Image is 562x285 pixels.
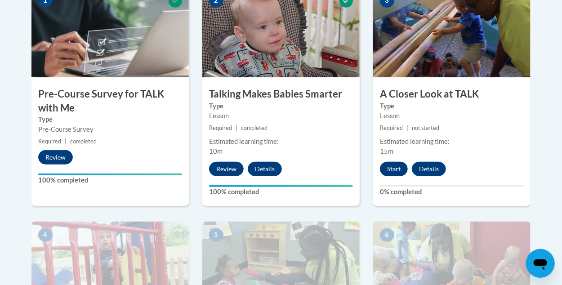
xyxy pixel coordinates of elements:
span: 4 [38,228,53,242]
span: Required [209,125,232,131]
span: | [406,125,408,131]
span: 10m [209,147,223,155]
div: Estimated learning time: [209,137,353,147]
label: 100% completed [209,187,353,197]
button: Start [380,162,408,176]
span: completed [241,125,268,131]
span: 6 [380,228,394,242]
button: Details [412,162,446,176]
button: Review [209,162,244,176]
div: Your progress [38,174,182,175]
div: Lesson [209,111,353,121]
h3: Pre-Course Survey for TALK with Me [31,87,189,115]
span: not started [412,125,439,131]
label: Type [38,115,182,125]
label: 0% completed [380,187,524,197]
div: Estimated learning time: [380,137,524,147]
button: Details [248,162,282,176]
span: 15m [380,147,393,155]
span: | [236,125,237,131]
iframe: Button to launch messaging window [526,249,555,278]
label: Type [209,101,353,111]
div: Your progress [209,185,353,187]
span: Required [380,125,403,131]
span: 5 [209,228,223,242]
h3: Talking Makes Babies Smarter [202,87,360,101]
label: Type [380,101,524,111]
span: Required [38,138,61,145]
button: Review [38,150,73,165]
label: 100% completed [38,175,182,185]
span: | [65,138,67,145]
div: Lesson [380,111,524,121]
span: completed [70,138,97,145]
h3: A Closer Look at TALK [373,87,531,101]
div: Pre-Course Survey [38,125,182,134]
